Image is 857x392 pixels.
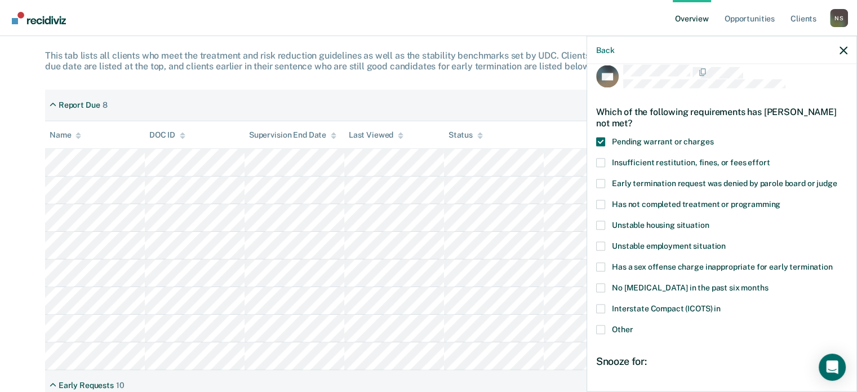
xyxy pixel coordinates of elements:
[612,136,713,146] span: Pending warrant or charges
[612,324,633,333] span: Other
[59,381,114,390] div: Early Requests
[612,262,833,271] span: Has a sex offense charge inappropriate for early termination
[596,98,847,137] div: Which of the following requirements has [PERSON_NAME] not met?
[12,12,66,24] img: Recidiviz
[612,178,837,187] span: Early termination request was denied by parole board or judge
[830,9,848,27] button: Profile dropdown button
[102,100,107,110] div: 8
[149,130,185,140] div: DOC ID
[45,50,812,72] div: This tab lists all clients who meet the treatment and risk reduction guidelines as well as the st...
[249,130,336,140] div: Supervision End Date
[612,303,721,312] span: Interstate Compact (ICOTS) in
[50,130,81,140] div: Name
[612,220,709,229] span: Unstable housing situation
[612,199,780,208] span: Has not completed treatment or programming
[596,45,614,55] button: Back
[612,157,770,166] span: Insufficient restitution, fines, or fees effort
[596,355,847,367] div: Snooze for:
[59,100,100,110] div: Report Due
[819,354,846,381] div: Open Intercom Messenger
[349,130,403,140] div: Last Viewed
[116,381,125,390] div: 10
[830,9,848,27] div: N S
[449,130,483,140] div: Status
[612,283,768,292] span: No [MEDICAL_DATA] in the past six months
[612,241,726,250] span: Unstable employment situation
